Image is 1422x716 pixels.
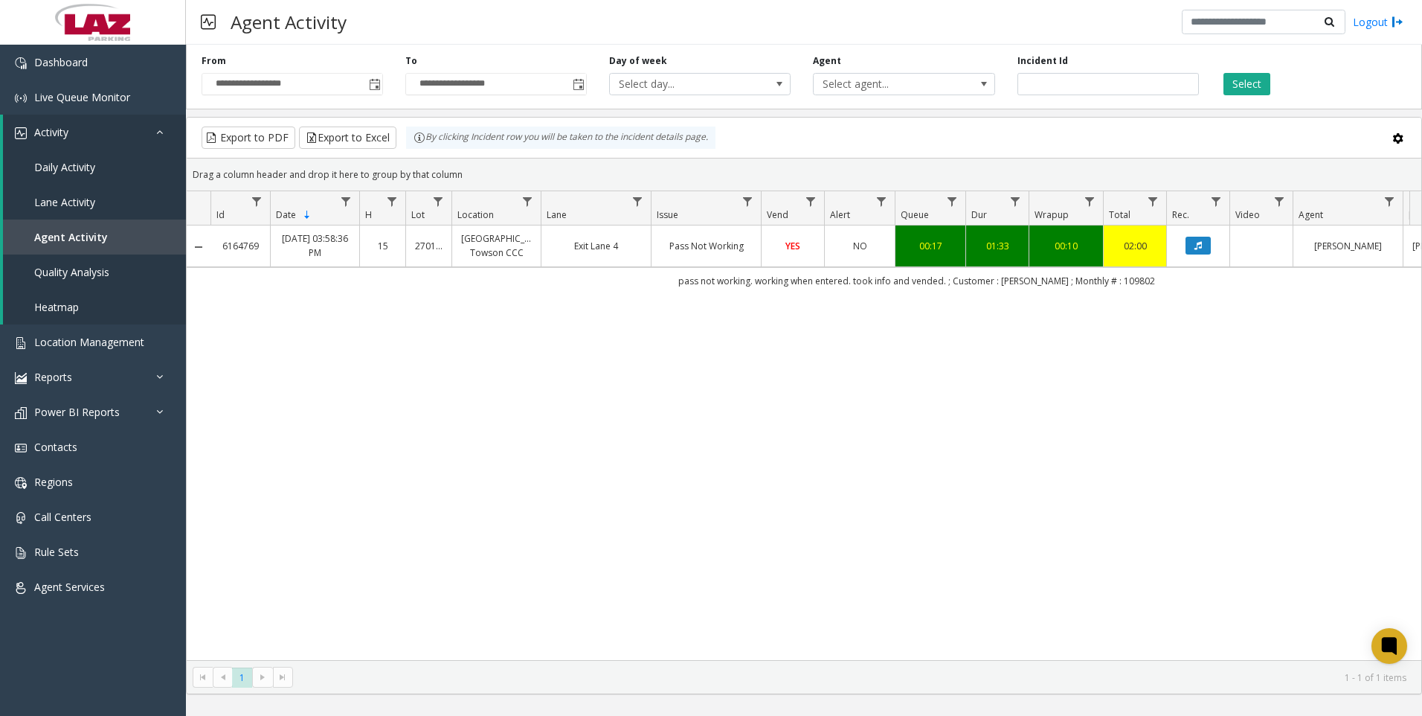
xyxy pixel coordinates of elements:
span: Power BI Reports [34,405,120,419]
span: Video [1235,208,1260,221]
h3: Agent Activity [223,4,354,40]
a: Heatmap [3,290,186,325]
a: Queue Filter Menu [942,191,962,211]
a: YES [770,239,815,253]
span: Rule Sets [34,545,79,559]
img: 'icon' [15,512,27,524]
label: Day of week [609,54,667,68]
button: Select [1223,73,1270,95]
span: Dur [971,208,987,221]
a: Logout [1353,14,1403,30]
span: Lane Activity [34,195,95,209]
a: Exit Lane 4 [550,239,642,253]
a: Wrapup Filter Menu [1080,191,1100,211]
label: Incident Id [1017,54,1068,68]
span: Lane [547,208,567,221]
a: NO [834,239,886,253]
span: Location [457,208,494,221]
a: 270133 [415,239,443,253]
span: Agent Activity [34,230,108,244]
span: Toggle popup [366,74,382,95]
button: Export to Excel [299,127,396,149]
span: Daily Activity [34,160,95,174]
div: Data table [187,191,1421,660]
a: Alert Filter Menu [872,191,892,211]
span: Contacts [34,440,77,454]
a: Agent Filter Menu [1380,191,1400,211]
a: [PERSON_NAME] [1302,239,1394,253]
span: Queue [901,208,929,221]
span: H [365,208,372,221]
a: Location Filter Menu [518,191,538,211]
a: 00:10 [1038,239,1094,253]
button: Export to PDF [202,127,295,149]
a: Vend Filter Menu [801,191,821,211]
img: 'icon' [15,337,27,349]
span: Id [216,208,225,221]
label: To [405,54,417,68]
a: Lane Filter Menu [628,191,648,211]
span: Call Centers [34,510,91,524]
a: Quality Analysis [3,255,186,290]
a: Agent Activity [3,220,186,255]
span: Page 1 [232,668,252,688]
label: Agent [813,54,841,68]
span: Issue [657,208,678,221]
span: Total [1109,208,1130,221]
img: infoIcon.svg [414,132,425,144]
a: H Filter Menu [382,191,402,211]
span: Heatmap [34,300,79,314]
a: 15 [369,239,396,253]
a: Video Filter Menu [1270,191,1290,211]
span: Location Management [34,335,144,349]
img: 'icon' [15,92,27,104]
span: Regions [34,475,73,489]
a: Daily Activity [3,150,186,185]
span: Lot [411,208,425,221]
img: 'icon' [15,407,27,419]
img: 'icon' [15,372,27,384]
span: Toggle popup [570,74,586,95]
a: Date Filter Menu [336,191,356,211]
span: Agent Services [34,580,105,594]
a: Dur Filter Menu [1006,191,1026,211]
span: Select day... [610,74,754,95]
span: Date [276,208,296,221]
img: pageIcon [201,4,216,40]
label: From [202,54,226,68]
a: 6164769 [219,239,261,253]
a: Lane Activity [3,185,186,220]
span: Select agent... [814,74,958,95]
a: 00:17 [904,239,956,253]
span: YES [785,240,800,252]
a: 02:00 [1113,239,1157,253]
span: Alert [830,208,850,221]
a: [GEOGRAPHIC_DATA] Towson CCC [461,231,532,260]
img: 'icon' [15,442,27,454]
img: 'icon' [15,127,27,139]
span: Live Queue Monitor [34,90,130,104]
span: Wrapup [1035,208,1069,221]
a: Rec. Filter Menu [1206,191,1226,211]
a: 01:33 [975,239,1020,253]
a: Issue Filter Menu [738,191,758,211]
a: Activity [3,115,186,150]
span: Dashboard [34,55,88,69]
a: Collapse Details [187,241,210,253]
img: logout [1392,14,1403,30]
span: Agent [1299,208,1323,221]
span: Rec. [1172,208,1189,221]
span: Reports [34,370,72,384]
a: Lot Filter Menu [428,191,448,211]
a: [DATE] 03:58:36 PM [280,231,350,260]
img: 'icon' [15,547,27,559]
a: Id Filter Menu [247,191,267,211]
div: Drag a column header and drop it here to group by that column [187,162,1421,188]
span: Quality Analysis [34,265,109,279]
img: 'icon' [15,477,27,489]
img: 'icon' [15,57,27,69]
